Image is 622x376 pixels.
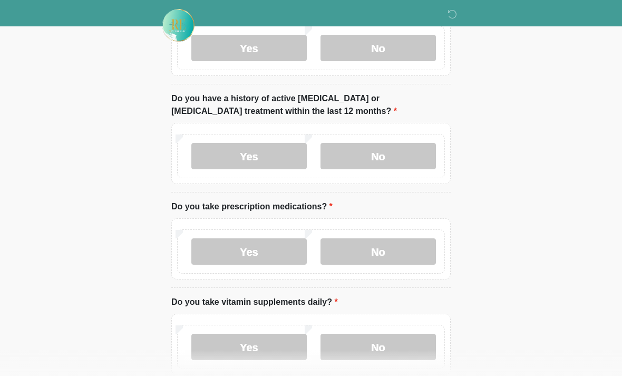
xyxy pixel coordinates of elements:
label: Yes [191,143,307,169]
label: Do you take vitamin supplements daily? [171,296,338,308]
label: No [320,143,436,169]
img: Rehydrate Aesthetics & Wellness Logo [161,8,196,43]
label: Yes [191,334,307,360]
label: Do you take prescription medications? [171,200,333,213]
label: Do you have a history of active [MEDICAL_DATA] or [MEDICAL_DATA] treatment within the last 12 mon... [171,92,451,118]
label: No [320,334,436,360]
label: No [320,238,436,265]
label: Yes [191,238,307,265]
